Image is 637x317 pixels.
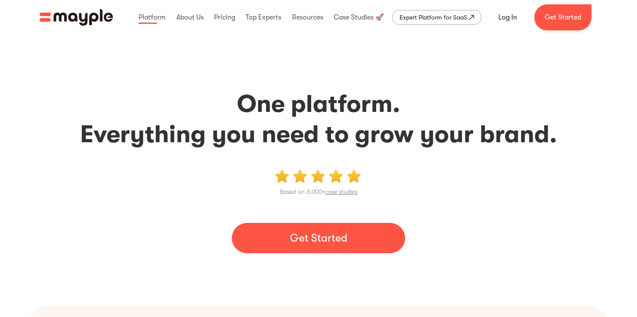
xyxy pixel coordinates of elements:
[325,188,357,195] a: case studies
[534,4,591,30] a: Get Started
[400,12,467,23] div: Expert Platform for SaaS
[488,7,527,28] a: Log In
[174,3,206,31] div: About Us
[280,186,357,197] p: Based on 3,000+
[28,89,609,150] h2: One platform. Everything you need to grow your brand.
[39,9,113,26] a: home
[212,3,237,31] div: Pricing
[232,223,405,253] a: Get Started
[39,9,113,26] img: Mayple logo
[136,3,168,31] div: Platform
[290,3,325,31] div: Resources
[244,3,283,31] div: Top Experts
[392,10,481,25] a: Expert Platform for SaaS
